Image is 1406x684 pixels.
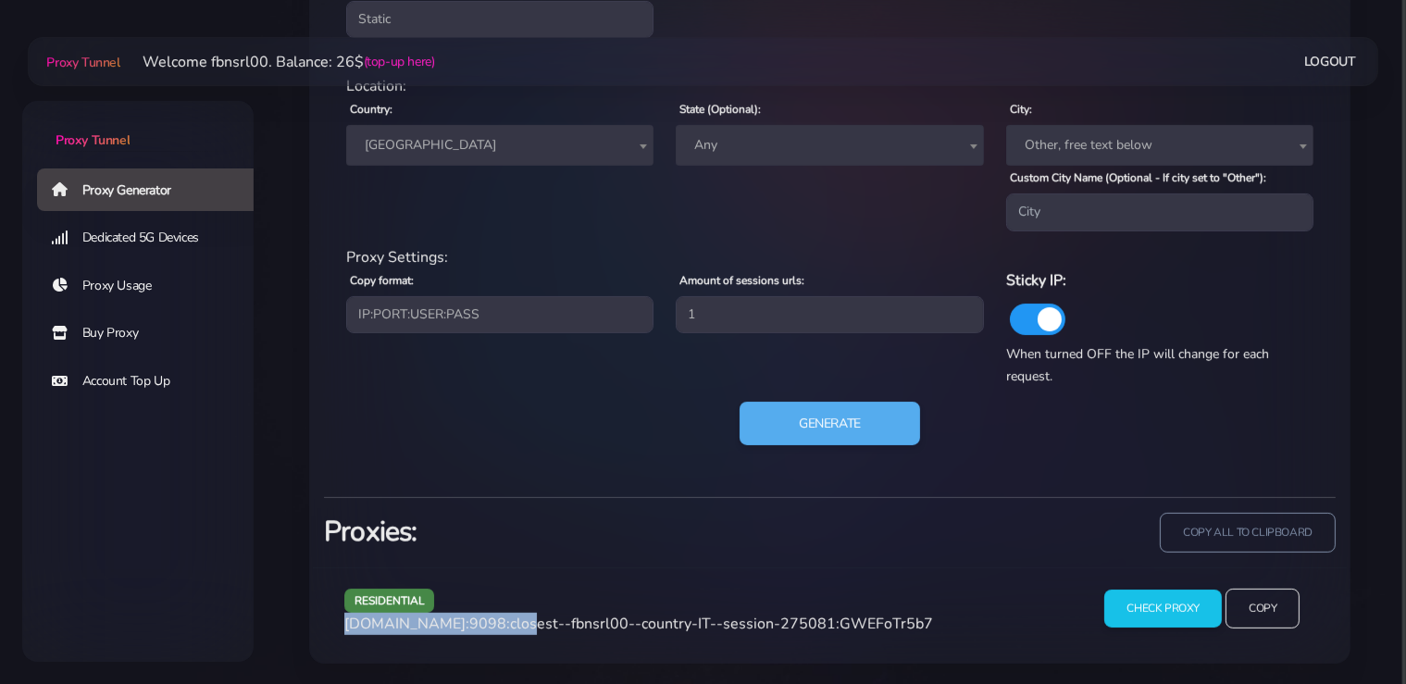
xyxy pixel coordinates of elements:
[120,51,435,73] li: Welcome fbnsrl00. Balance: 26$
[1010,169,1266,186] label: Custom City Name (Optional - If city set to "Other"):
[740,402,920,446] button: Generate
[687,132,972,158] span: Any
[1006,268,1313,292] h6: Sticky IP:
[46,54,119,71] span: Proxy Tunnel
[1160,513,1336,553] input: copy all to clipboard
[37,265,268,307] a: Proxy Usage
[679,272,804,289] label: Amount of sessions urls:
[37,312,268,354] a: Buy Proxy
[1010,101,1032,118] label: City:
[344,589,435,612] span: residential
[1304,44,1356,79] a: Logout
[1006,193,1313,230] input: City
[676,125,983,166] span: Any
[679,101,761,118] label: State (Optional):
[1006,345,1269,385] span: When turned OFF the IP will change for each request.
[357,132,642,158] span: Italy
[335,75,1325,97] div: Location:
[350,101,392,118] label: Country:
[37,217,268,259] a: Dedicated 5G Devices
[346,125,653,166] span: Italy
[335,246,1325,268] div: Proxy Settings:
[324,513,819,551] h3: Proxies:
[1006,125,1313,166] span: Other, free text below
[56,131,130,149] span: Proxy Tunnel
[37,360,268,403] a: Account Top Up
[350,272,414,289] label: Copy format:
[1104,590,1222,628] input: Check Proxy
[364,52,435,71] a: (top-up here)
[37,168,268,211] a: Proxy Generator
[1316,594,1383,661] iframe: Webchat Widget
[1017,132,1302,158] span: Other, free text below
[22,101,254,150] a: Proxy Tunnel
[1226,589,1300,628] input: Copy
[43,47,119,77] a: Proxy Tunnel
[344,614,933,634] span: [DOMAIN_NAME]:9098:closest--fbnsrl00--country-IT--session-275081:GWEFoTr5b7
